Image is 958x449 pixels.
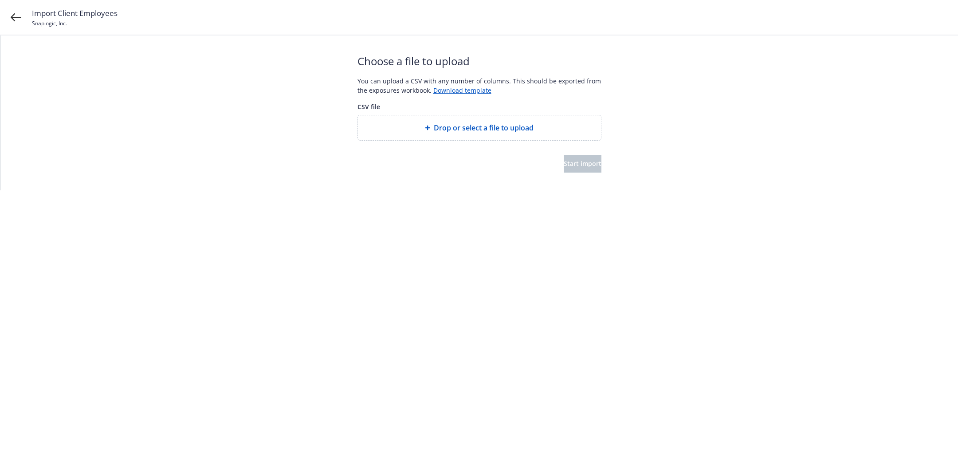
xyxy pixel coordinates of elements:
[32,20,67,27] span: Snaplogic, Inc.
[357,76,601,95] div: You can upload a CSV with any number of columns. This should be exported from the exposures workb...
[564,159,601,168] span: Start import
[564,155,601,173] button: Start import
[357,115,601,141] div: Drop or select a file to upload
[434,122,534,133] span: Drop or select a file to upload
[357,53,601,69] span: Choose a file to upload
[433,86,491,95] a: Download template
[32,8,118,19] span: Import Client Employees
[357,102,601,111] span: CSV file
